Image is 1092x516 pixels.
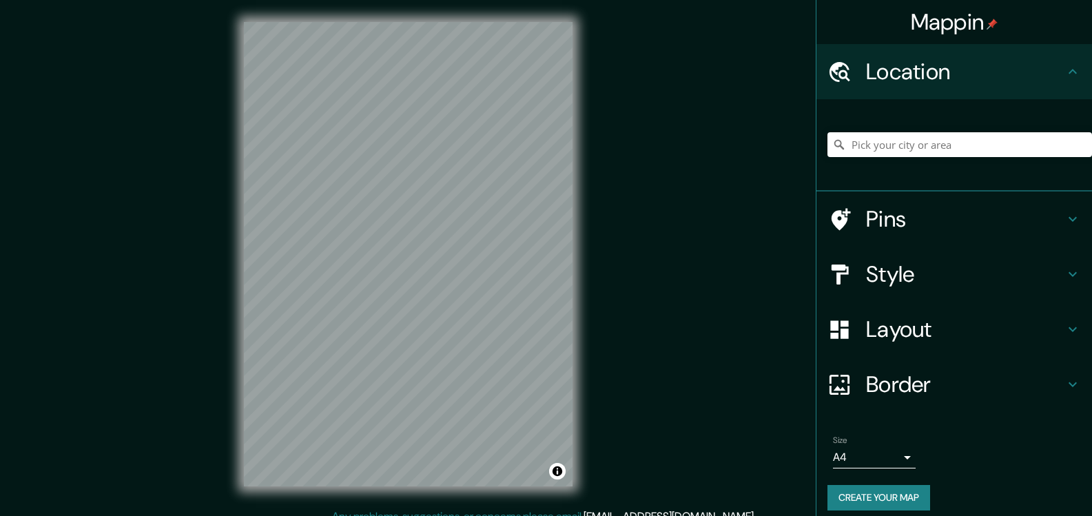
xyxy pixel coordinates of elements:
[866,371,1064,398] h4: Border
[866,205,1064,233] h4: Pins
[827,485,930,510] button: Create your map
[833,435,847,446] label: Size
[816,247,1092,302] div: Style
[816,357,1092,412] div: Border
[244,22,573,486] canvas: Map
[833,446,916,468] div: A4
[866,260,1064,288] h4: Style
[827,132,1092,157] input: Pick your city or area
[911,8,998,36] h4: Mappin
[969,462,1077,501] iframe: Help widget launcher
[987,19,998,30] img: pin-icon.png
[866,316,1064,343] h4: Layout
[816,302,1092,357] div: Layout
[816,44,1092,99] div: Location
[866,58,1064,85] h4: Location
[549,463,566,479] button: Toggle attribution
[816,192,1092,247] div: Pins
